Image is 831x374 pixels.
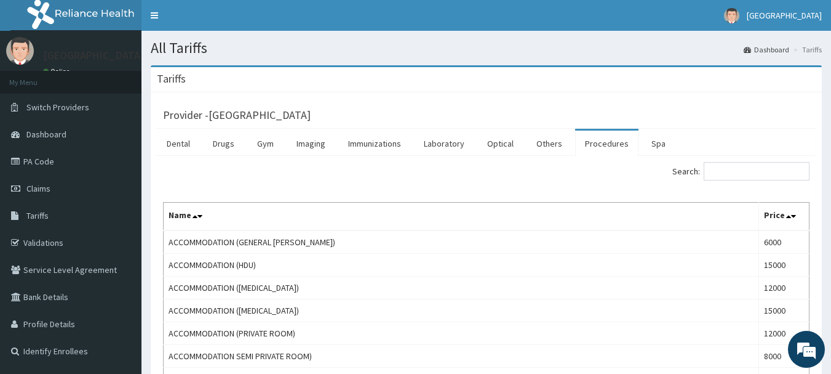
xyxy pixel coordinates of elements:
[164,254,759,277] td: ACCOMMODATION (HDU)
[6,246,234,289] textarea: Type your message and hit 'Enter'
[414,131,474,157] a: Laboratory
[23,62,50,92] img: d_794563401_company_1708531726252_794563401
[26,183,50,194] span: Claims
[247,131,284,157] a: Gym
[151,40,822,56] h1: All Tariffs
[71,110,170,234] span: We're online!
[157,131,200,157] a: Dental
[203,131,244,157] a: Drugs
[527,131,572,157] a: Others
[43,67,73,76] a: Online
[724,8,739,23] img: User Image
[164,299,759,322] td: ACCOMMODATION ([MEDICAL_DATA])
[758,254,809,277] td: 15000
[704,162,809,181] input: Search:
[672,162,809,181] label: Search:
[164,203,759,231] th: Name
[477,131,523,157] a: Optical
[164,322,759,345] td: ACCOMMODATION (PRIVATE ROOM)
[790,44,822,55] li: Tariffs
[287,131,335,157] a: Imaging
[202,6,231,36] div: Minimize live chat window
[758,277,809,299] td: 12000
[747,10,822,21] span: [GEOGRAPHIC_DATA]
[338,131,411,157] a: Immunizations
[6,37,34,65] img: User Image
[642,131,675,157] a: Spa
[758,299,809,322] td: 15000
[157,73,186,84] h3: Tariffs
[758,322,809,345] td: 12000
[758,345,809,368] td: 8000
[64,69,207,85] div: Chat with us now
[43,50,145,61] p: [GEOGRAPHIC_DATA]
[164,345,759,368] td: ACCOMMODATION SEMI PRIVATE ROOM)
[164,277,759,299] td: ACCOMMODATION ([MEDICAL_DATA])
[758,203,809,231] th: Price
[26,210,49,221] span: Tariffs
[575,131,638,157] a: Procedures
[758,230,809,254] td: 6000
[744,44,789,55] a: Dashboard
[26,102,89,113] span: Switch Providers
[26,129,66,140] span: Dashboard
[164,230,759,254] td: ACCOMMODATION (GENERAL [PERSON_NAME])
[163,110,311,121] h3: Provider - [GEOGRAPHIC_DATA]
